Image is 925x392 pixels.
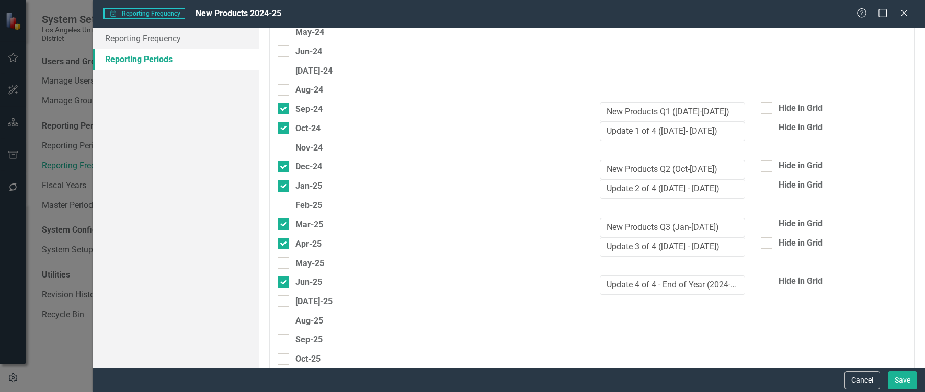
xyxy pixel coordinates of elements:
[295,64,333,77] div: [DATE]-24
[600,275,745,295] input: Jun-25
[295,26,324,39] div: May-24
[295,257,324,270] div: May-25
[600,122,745,141] input: Oct-24
[295,295,333,308] div: [DATE]-25
[844,371,880,389] button: Cancel
[779,102,823,114] div: Hide in Grid
[295,122,321,135] div: Oct-24
[93,28,259,49] a: Reporting Frequency
[600,218,745,237] input: Mar-25
[600,160,745,179] input: Dec-24
[295,102,323,116] div: Sep-24
[779,122,823,134] div: Hide in Grid
[600,179,745,199] input: Jan-25
[196,8,281,18] span: New Products 2024-25
[295,160,322,173] div: Dec-24
[779,218,823,230] div: Hide in Grid
[888,371,917,389] button: Save
[779,275,823,287] div: Hide in Grid
[779,160,823,172] div: Hide in Grid
[295,237,322,250] div: Apr-25
[779,179,823,191] div: Hide in Grid
[93,49,259,70] a: Reporting Periods
[295,314,323,327] div: Aug-25
[779,237,823,249] div: Hide in Grid
[103,8,185,19] span: Reporting Frequency
[295,45,322,58] div: Jun-24
[295,83,323,96] div: Aug-24
[295,199,322,212] div: Feb-25
[600,102,745,122] input: Sep-24
[295,218,323,231] div: Mar-25
[295,179,322,192] div: Jan-25
[295,275,322,289] div: Jun-25
[295,333,323,346] div: Sep-25
[600,237,745,257] input: Apr-25
[295,141,323,154] div: Nov-24
[295,352,321,365] div: Oct-25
